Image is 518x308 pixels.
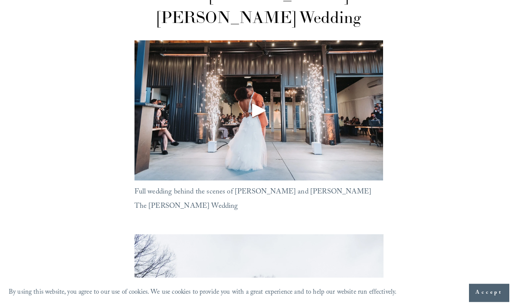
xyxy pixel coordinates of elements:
[9,286,397,299] p: By using this website, you agree to our use of cookies. We use cookies to provide you with a grea...
[475,288,503,297] span: Accept
[134,186,383,214] p: Full wedding behind the scenes of [PERSON_NAME] and [PERSON_NAME] The [PERSON_NAME] Wedding
[249,100,269,121] div: Play
[469,284,509,302] button: Accept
